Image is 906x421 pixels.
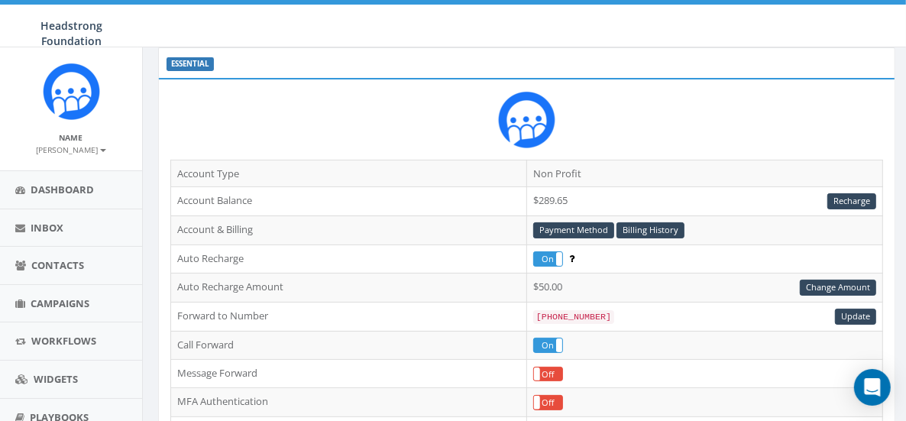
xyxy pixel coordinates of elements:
label: On [534,338,562,352]
span: Campaigns [31,296,89,310]
td: Auto Recharge [171,245,527,273]
small: Name [60,132,83,143]
td: $289.65 [527,187,883,216]
td: Account Type [171,160,527,187]
span: Widgets [34,372,78,386]
td: $50.00 [527,274,883,303]
td: Account Balance [171,187,527,216]
td: Message Forward [171,359,527,387]
label: ESSENTIAL [167,57,214,71]
div: OnOff [533,395,563,410]
a: Payment Method [533,222,614,238]
span: Contacts [31,258,84,272]
img: Rally_platform_Icon_1.png [498,91,555,148]
td: Auto Recharge Amount [171,274,527,303]
span: Enable to prevent campaign failure. [569,251,574,265]
div: OnOff [533,251,563,267]
td: Account & Billing [171,215,527,245]
td: Forward to Number [171,302,527,331]
label: Off [534,396,562,410]
img: Rally_platform_Icon_1.png [43,63,100,120]
a: Change Amount [800,280,876,296]
td: Non Profit [527,160,883,187]
span: Headstrong Foundation [41,18,103,48]
span: Dashboard [31,183,94,196]
td: Call Forward [171,331,527,359]
code: [PHONE_NUMBER] [533,310,614,324]
label: Off [534,368,562,381]
div: OnOff [533,367,563,382]
a: Update [835,309,876,325]
a: Recharge [827,193,876,209]
a: [PERSON_NAME] [37,142,106,156]
span: Inbox [31,221,63,235]
span: Workflows [31,334,96,348]
a: Billing History [616,222,684,238]
div: OnOff [533,338,563,353]
small: [PERSON_NAME] [37,144,106,155]
label: On [534,252,562,266]
div: Open Intercom Messenger [854,369,891,406]
td: MFA Authentication [171,388,527,416]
